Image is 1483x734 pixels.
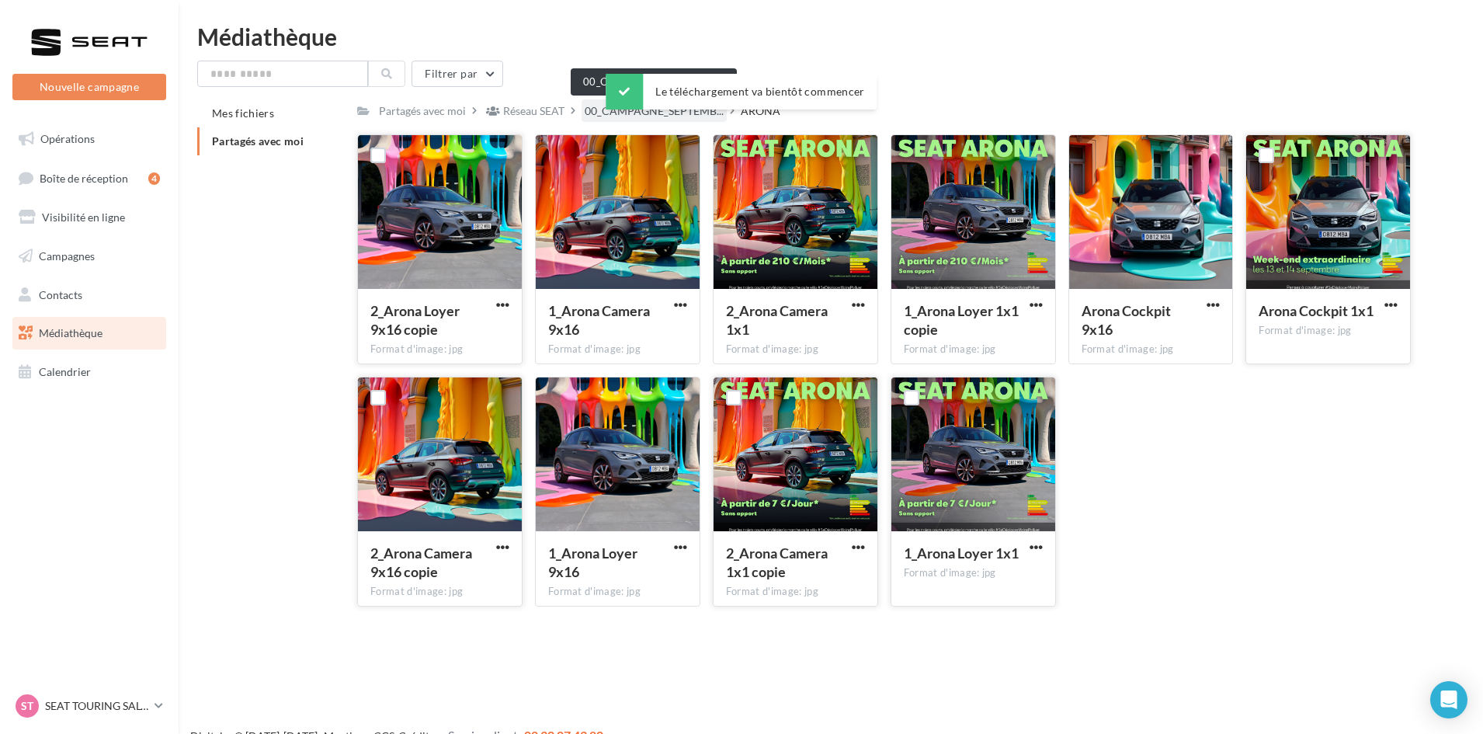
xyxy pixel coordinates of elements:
[1082,343,1221,357] div: Format d'image: jpg
[904,566,1043,580] div: Format d'image: jpg
[40,132,95,145] span: Opérations
[370,302,460,338] span: 2_Arona Loyer 9x16 copie
[904,544,1019,562] span: 1_Arona Loyer 1x1
[726,343,865,357] div: Format d'image: jpg
[1259,324,1398,338] div: Format d'image: jpg
[548,302,650,338] span: 1_Arona Camera 9x16
[548,343,687,357] div: Format d'image: jpg
[503,103,564,119] div: Réseau SEAT
[39,287,82,301] span: Contacts
[21,698,33,714] span: ST
[42,210,125,224] span: Visibilité en ligne
[45,698,148,714] p: SEAT TOURING SALON
[9,162,169,195] a: Boîte de réception4
[9,356,169,388] a: Calendrier
[379,103,466,119] div: Partagés avec moi
[212,106,274,120] span: Mes fichiers
[571,68,737,96] div: 00_CAMPAGNE_SEPTEMBRE
[585,103,724,119] span: 00_CAMPAGNE_SEPTEMB...
[726,544,828,580] span: 2_Arona Camera 1x1 copie
[726,585,865,599] div: Format d'image: jpg
[12,74,166,100] button: Nouvelle campagne
[548,544,637,580] span: 1_Arona Loyer 9x16
[1082,302,1171,338] span: Arona Cockpit 9x16
[904,302,1019,338] span: 1_Arona Loyer 1x1 copie
[39,326,102,339] span: Médiathèque
[39,249,95,263] span: Campagnes
[370,544,472,580] span: 2_Arona Camera 9x16 copie
[904,343,1043,357] div: Format d'image: jpg
[12,691,166,721] a: ST SEAT TOURING SALON
[548,585,687,599] div: Format d'image: jpg
[148,172,160,185] div: 4
[9,317,169,350] a: Médiathèque
[40,171,128,184] span: Boîte de réception
[39,365,91,378] span: Calendrier
[1259,302,1374,319] span: Arona Cockpit 1x1
[412,61,503,87] button: Filtrer par
[370,585,509,599] div: Format d'image: jpg
[212,134,304,148] span: Partagés avec moi
[726,302,828,338] span: 2_Arona Camera 1x1
[370,343,509,357] div: Format d'image: jpg
[9,201,169,234] a: Visibilité en ligne
[1430,681,1467,718] div: Open Intercom Messenger
[606,74,877,110] div: Le téléchargement va bientôt commencer
[9,123,169,155] a: Opérations
[9,240,169,273] a: Campagnes
[9,279,169,311] a: Contacts
[197,25,1464,48] div: Médiathèque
